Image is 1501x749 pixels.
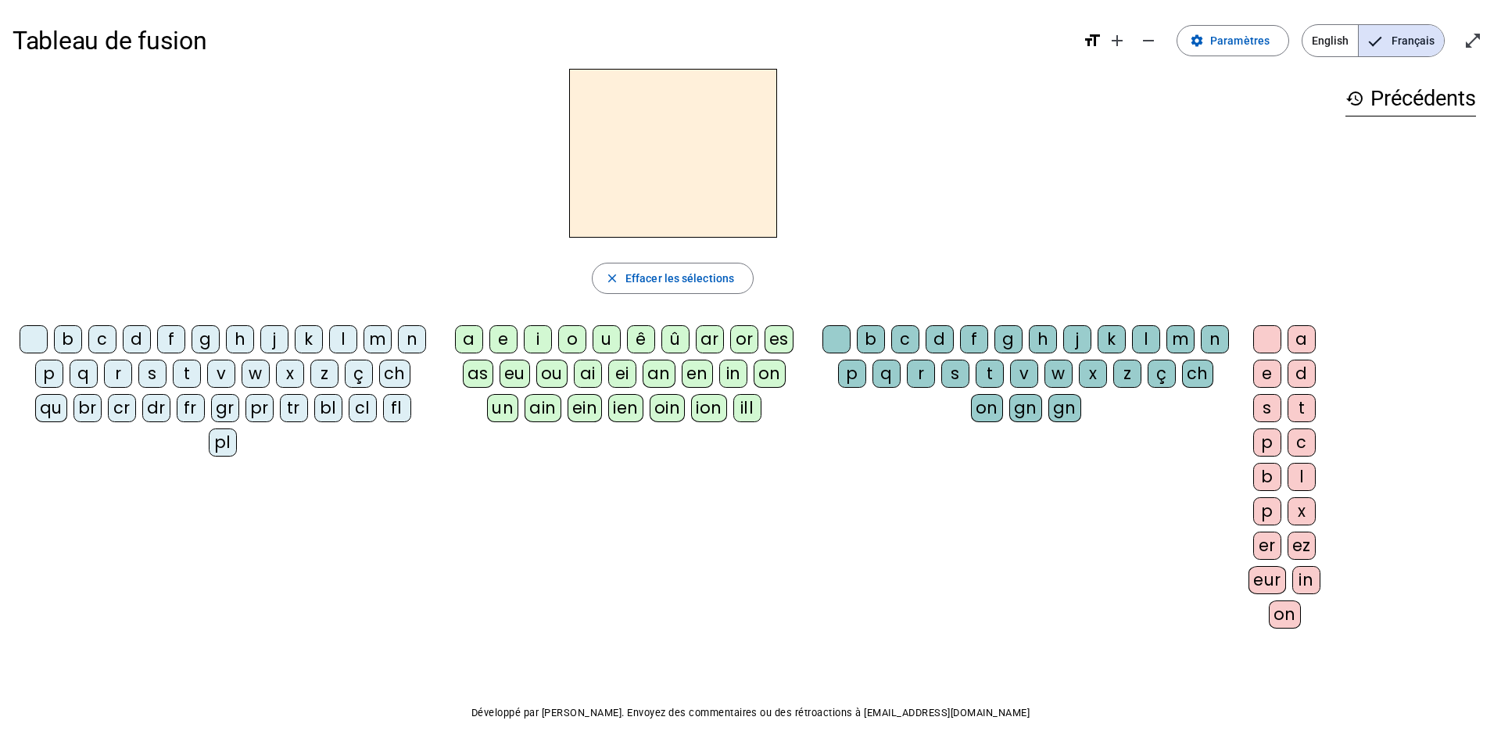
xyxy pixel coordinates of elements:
div: n [1201,325,1229,353]
div: l [1288,463,1316,491]
div: ç [345,360,373,388]
div: z [1113,360,1141,388]
div: or [730,325,758,353]
div: s [1253,394,1281,422]
mat-icon: settings [1190,34,1204,48]
div: on [1269,600,1301,629]
div: h [1029,325,1057,353]
div: k [1098,325,1126,353]
div: p [35,360,63,388]
mat-button-toggle-group: Language selection [1302,24,1445,57]
div: f [157,325,185,353]
div: in [1292,566,1320,594]
div: es [765,325,793,353]
div: v [1010,360,1038,388]
div: k [295,325,323,353]
div: e [1253,360,1281,388]
div: û [661,325,690,353]
div: s [138,360,167,388]
div: z [310,360,339,388]
div: q [70,360,98,388]
div: v [207,360,235,388]
div: j [260,325,288,353]
div: on [754,360,786,388]
div: ill [733,394,761,422]
div: w [1044,360,1073,388]
div: a [455,325,483,353]
div: p [838,360,866,388]
div: q [872,360,901,388]
div: w [242,360,270,388]
div: x [276,360,304,388]
span: Effacer les sélections [625,269,734,288]
div: as [463,360,493,388]
div: cl [349,394,377,422]
div: d [123,325,151,353]
div: t [173,360,201,388]
div: p [1253,497,1281,525]
div: d [1288,360,1316,388]
div: c [1288,428,1316,457]
div: p [1253,428,1281,457]
div: b [1253,463,1281,491]
div: en [682,360,713,388]
div: b [54,325,82,353]
h3: Précédents [1345,81,1476,116]
div: fl [383,394,411,422]
p: Développé par [PERSON_NAME]. Envoyez des commentaires ou des rétroactions à [EMAIL_ADDRESS][DOMAI... [13,704,1488,722]
mat-icon: open_in_full [1463,31,1482,50]
div: m [364,325,392,353]
div: s [941,360,969,388]
div: ien [608,394,643,422]
div: qu [35,394,67,422]
div: ar [696,325,724,353]
div: on [971,394,1003,422]
div: ain [525,394,561,422]
div: g [192,325,220,353]
span: Paramètres [1210,31,1270,50]
button: Diminuer la taille de la police [1133,25,1164,56]
div: ein [568,394,603,422]
mat-icon: remove [1139,31,1158,50]
div: in [719,360,747,388]
div: l [1132,325,1160,353]
div: x [1079,360,1107,388]
div: bl [314,394,342,422]
div: l [329,325,357,353]
div: u [593,325,621,353]
div: fr [177,394,205,422]
div: h [226,325,254,353]
div: er [1253,532,1281,560]
div: o [558,325,586,353]
div: ion [691,394,727,422]
button: Effacer les sélections [592,263,754,294]
div: d [926,325,954,353]
span: English [1302,25,1358,56]
div: t [1288,394,1316,422]
div: ê [627,325,655,353]
div: e [489,325,518,353]
div: f [960,325,988,353]
mat-icon: history [1345,89,1364,108]
div: ch [379,360,410,388]
div: x [1288,497,1316,525]
div: r [104,360,132,388]
div: an [643,360,675,388]
div: pr [245,394,274,422]
div: ou [536,360,568,388]
span: Français [1359,25,1444,56]
div: pl [209,428,237,457]
div: r [907,360,935,388]
div: j [1063,325,1091,353]
div: ai [574,360,602,388]
div: br [73,394,102,422]
div: g [994,325,1023,353]
div: gr [211,394,239,422]
button: Paramètres [1177,25,1289,56]
div: un [487,394,518,422]
div: ch [1182,360,1213,388]
button: Augmenter la taille de la police [1102,25,1133,56]
div: c [88,325,116,353]
div: cr [108,394,136,422]
div: c [891,325,919,353]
